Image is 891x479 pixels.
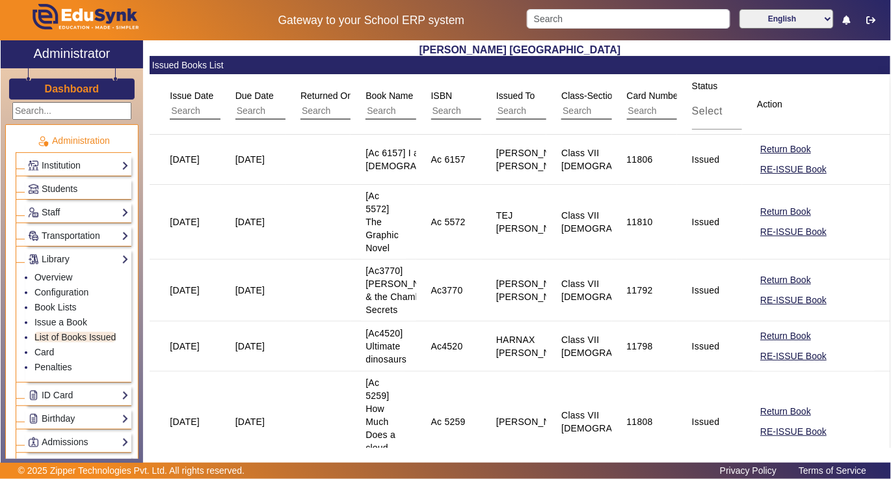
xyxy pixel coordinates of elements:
[34,332,116,342] a: List of Books Issued
[165,84,302,124] div: Issue Date
[366,376,401,467] div: [Ac 5259] How Much Does a cloud Weigh?
[752,92,799,116] div: Action
[34,272,72,282] a: Overview
[170,415,200,428] div: [DATE]
[34,347,54,357] a: Card
[431,340,463,353] div: Ac4520
[366,189,401,254] div: [Ac 5572] The Graphic Novel
[687,74,825,134] div: Status
[759,272,812,288] button: Return Book
[496,333,573,359] div: HARNAX [PERSON_NAME]
[557,84,694,124] div: Class-Section
[759,328,812,344] button: Return Book
[150,56,890,74] mat-card-header: Issued Books List
[759,161,828,178] button: RE-ISSUE Book
[757,99,782,109] span: Action
[34,46,111,61] h2: Administrator
[300,90,352,101] span: Returned On
[496,415,573,428] div: [PERSON_NAME]
[496,146,573,172] div: [PERSON_NAME] [PERSON_NAME]
[34,287,88,297] a: Configuration
[561,333,666,359] div: Class VII [DEMOGRAPHIC_DATA]
[627,415,653,428] div: 11808
[427,84,564,124] div: ISBN
[34,317,87,327] a: Issue a Book
[170,284,200,297] div: [DATE]
[627,90,682,101] span: Card Number
[1,40,143,68] a: Administrator
[235,103,352,120] input: Search
[231,84,368,124] div: Due Date
[627,103,743,120] input: Search
[45,83,100,95] h3: Dashboard
[496,277,573,303] div: [PERSON_NAME] [PERSON_NAME]
[431,153,466,166] div: Ac 6157
[496,90,535,101] span: Issued To
[235,415,265,428] div: [DATE]
[692,81,718,91] span: Status
[34,362,72,372] a: Penalties
[230,14,513,27] h5: Gateway to your School ERP system
[492,84,629,124] div: Issued To
[759,424,828,440] button: RE-ISSUE Book
[431,284,463,297] div: Ac3770
[431,103,548,120] input: Search
[366,90,413,101] span: Book Name
[29,184,38,194] img: Students.png
[44,82,100,96] a: Dashboard
[16,134,131,148] p: Administration
[692,415,720,428] div: Issued
[561,409,666,435] div: Class VII [DEMOGRAPHIC_DATA]
[561,209,666,235] div: Class VII [DEMOGRAPHIC_DATA]
[366,264,442,316] div: [Ac3770] [PERSON_NAME] & the Chamber of Secrets
[37,135,49,147] img: Administration.png
[296,84,433,124] div: Returned On
[561,277,666,303] div: Class VII [DEMOGRAPHIC_DATA]
[692,284,720,297] div: Issued
[431,90,453,101] span: ISBN
[431,215,466,228] div: Ac 5572
[713,462,783,479] a: Privacy Policy
[759,141,812,157] button: Return Book
[170,340,200,353] div: [DATE]
[18,464,245,478] p: © 2025 Zipper Technologies Pvt. Ltd. All rights reserved.
[235,284,265,297] div: [DATE]
[366,146,470,172] div: [Ac 6157] I am [DEMOGRAPHIC_DATA]
[361,84,498,124] div: Book Name
[12,102,131,120] input: Search...
[42,184,77,194] span: Students
[627,340,653,353] div: 11798
[627,153,653,166] div: 11806
[170,215,200,228] div: [DATE]
[622,84,760,124] div: Card Number
[496,103,613,120] input: Search
[170,153,200,166] div: [DATE]
[627,215,653,228] div: 11810
[431,415,466,428] div: Ac 5259
[170,103,286,120] input: Search
[792,462,873,479] a: Terms of Service
[561,103,678,120] input: Search
[235,90,274,101] span: Due Date
[759,224,828,240] button: RE-ISSUE Book
[496,209,573,235] div: TEJ [PERSON_NAME]
[150,44,890,56] h2: [PERSON_NAME] [GEOGRAPHIC_DATA]
[692,153,720,166] div: Issued
[692,105,723,116] span: Select
[300,103,417,120] input: Search
[235,215,265,228] div: [DATE]
[692,340,720,353] div: Issued
[527,9,730,29] input: Search
[28,182,129,197] a: Students
[170,90,213,101] span: Issue Date
[759,292,828,308] button: RE-ISSUE Book
[235,153,265,166] div: [DATE]
[366,103,482,120] input: Search
[561,90,617,101] span: Class-Section
[759,204,812,220] button: Return Book
[366,327,406,366] div: [Ac4520] Ultimate dinosaurs
[759,348,828,364] button: RE-ISSUE Book
[34,302,77,312] a: Book Lists
[561,146,666,172] div: Class VII [DEMOGRAPHIC_DATA]
[627,284,653,297] div: 11792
